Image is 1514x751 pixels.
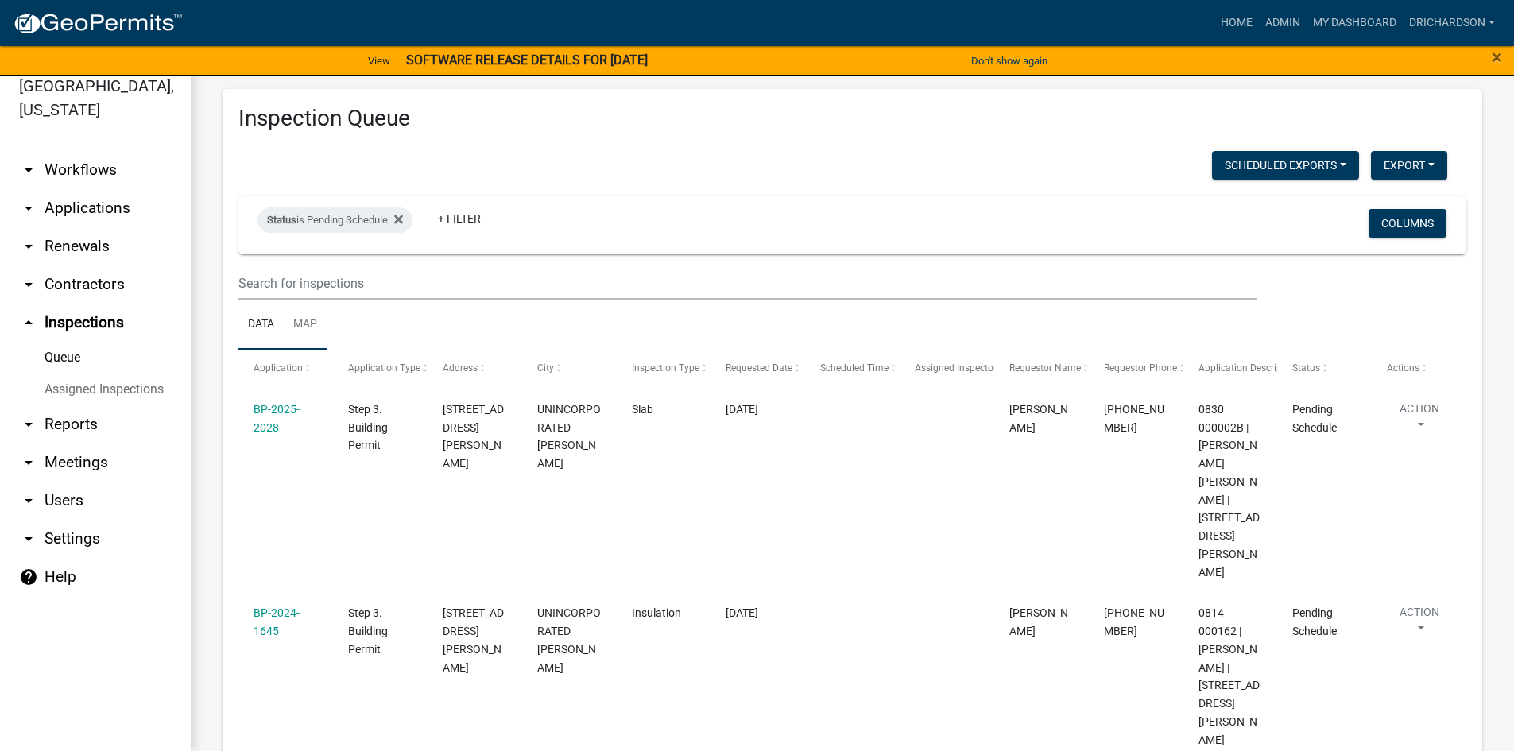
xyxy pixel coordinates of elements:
[537,362,554,374] span: City
[1371,151,1447,180] button: Export
[1387,362,1419,374] span: Actions
[1277,350,1372,388] datatable-header-cell: Status
[537,403,601,470] span: UNINCORPORATED TROUP
[19,415,38,434] i: arrow_drop_down
[1387,401,1452,440] button: Action
[19,529,38,548] i: arrow_drop_down
[1198,403,1260,579] span: 0830 000002B | HENSLEY NATALIE MICHELLE | 1463 LIBERTY HILL RD
[443,403,504,470] span: 1463 LIBERTY HILL RD
[238,105,1466,132] h3: Inspection Queue
[1198,362,1299,374] span: Application Description
[632,403,653,416] span: Slab
[965,48,1054,74] button: Don't show again
[406,52,648,68] strong: SOFTWARE RELEASE DETAILS FOR [DATE]
[726,362,792,374] span: Requested Date
[1009,362,1081,374] span: Requestor Name
[915,362,997,374] span: Assigned Inspector
[1104,403,1164,434] span: 404-309-9921
[1214,8,1259,38] a: Home
[994,350,1089,388] datatable-header-cell: Requestor Name
[1089,350,1183,388] datatable-header-cell: Requestor Phone
[425,204,494,233] a: + Filter
[254,606,300,637] a: BP-2024-1645
[238,350,333,388] datatable-header-cell: Application
[254,362,303,374] span: Application
[1307,8,1403,38] a: My Dashboard
[362,48,397,74] a: View
[348,362,420,374] span: Application Type
[522,350,617,388] datatable-header-cell: City
[1104,606,1164,637] span: 706-466-4384
[1292,362,1320,374] span: Status
[19,161,38,180] i: arrow_drop_down
[805,350,900,388] datatable-header-cell: Scheduled Time
[1259,8,1307,38] a: Admin
[348,606,388,656] span: Step 3. Building Permit
[19,313,38,332] i: arrow_drop_up
[1292,403,1337,434] span: Pending Schedule
[1369,209,1446,238] button: Columns
[711,350,805,388] datatable-header-cell: Requested Date
[257,207,412,233] div: is Pending Schedule
[1292,606,1337,637] span: Pending Schedule
[726,403,758,416] span: 09/08/2025
[19,491,38,510] i: arrow_drop_down
[726,606,758,619] span: 09/08/2025
[537,606,601,673] span: UNINCORPORATED TROUP
[254,403,300,434] a: BP-2025-2028
[284,300,327,350] a: Map
[238,300,284,350] a: Data
[1403,8,1501,38] a: drichardson
[19,237,38,256] i: arrow_drop_down
[1492,46,1502,68] span: ×
[443,606,504,673] span: 36 SHIREY RD
[19,567,38,586] i: help
[443,362,478,374] span: Address
[820,362,889,374] span: Scheduled Time
[348,403,388,452] span: Step 3. Building Permit
[1387,604,1452,644] button: Action
[1009,606,1068,637] span: Edna Watson
[1372,350,1466,388] datatable-header-cell: Actions
[19,199,38,218] i: arrow_drop_down
[632,362,699,374] span: Inspection Type
[1198,606,1260,745] span: 0814 000162 | WATSON JASON | 36 SHIREY RD
[238,267,1257,300] input: Search for inspections
[19,275,38,294] i: arrow_drop_down
[616,350,711,388] datatable-header-cell: Inspection Type
[333,350,428,388] datatable-header-cell: Application Type
[900,350,994,388] datatable-header-cell: Assigned Inspector
[428,350,522,388] datatable-header-cell: Address
[267,214,296,226] span: Status
[1104,362,1177,374] span: Requestor Phone
[1212,151,1359,180] button: Scheduled Exports
[1009,403,1068,434] span: William Hensley
[632,606,681,619] span: Insulation
[19,453,38,472] i: arrow_drop_down
[1183,350,1277,388] datatable-header-cell: Application Description
[1492,48,1502,67] button: Close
